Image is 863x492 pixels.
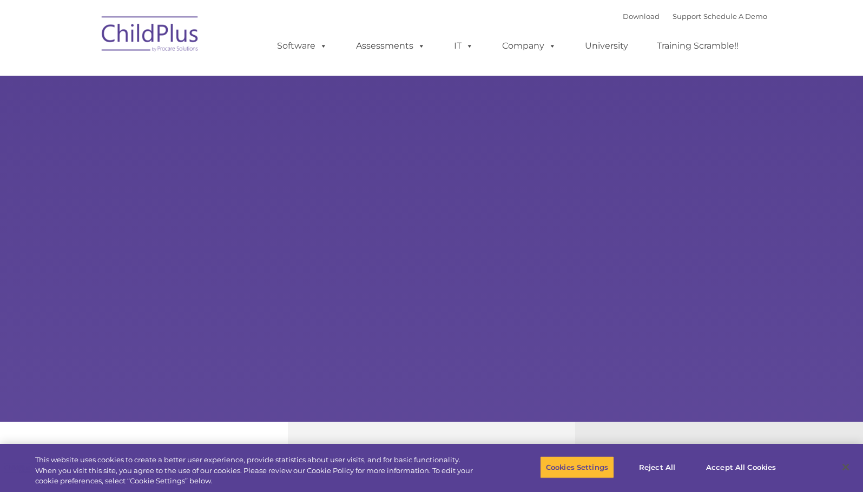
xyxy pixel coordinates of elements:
a: Support [673,12,701,21]
a: Training Scramble!! [646,35,749,57]
a: Company [491,35,567,57]
a: Software [266,35,338,57]
button: Reject All [623,456,691,478]
a: Assessments [345,35,436,57]
font: | [623,12,767,21]
a: Schedule A Demo [703,12,767,21]
img: ChildPlus by Procare Solutions [96,9,205,63]
button: Cookies Settings [540,456,614,478]
button: Accept All Cookies [700,456,782,478]
button: Close [834,455,858,479]
div: This website uses cookies to create a better user experience, provide statistics about user visit... [35,455,475,487]
a: University [574,35,639,57]
a: Download [623,12,660,21]
a: IT [443,35,484,57]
